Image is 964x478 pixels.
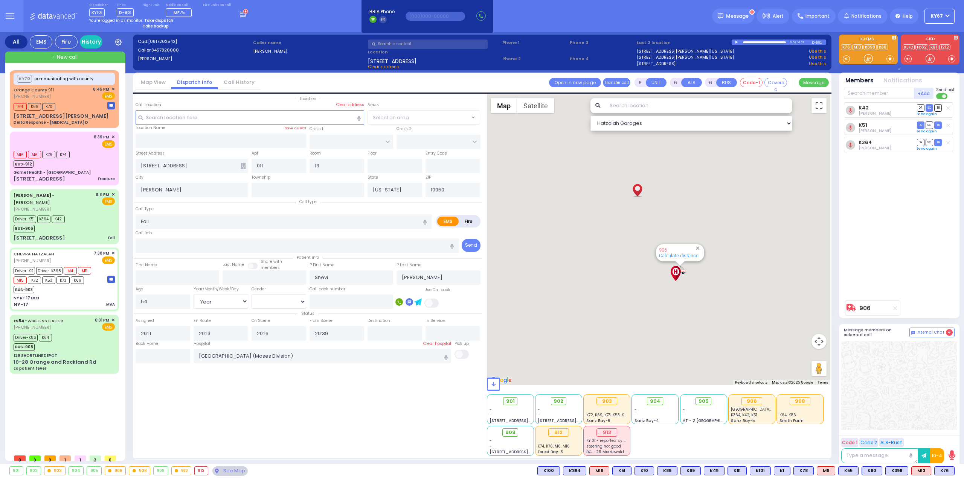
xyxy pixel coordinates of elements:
[136,286,143,292] label: Age
[841,44,851,50] a: K76
[14,318,63,324] a: WIRELESS CALLER
[368,175,378,181] label: State
[27,467,41,475] div: 902
[136,102,161,108] label: Call Location
[368,64,399,70] span: Clear address
[426,175,431,181] label: ZIP
[212,466,248,476] div: See map
[683,407,685,412] span: -
[172,467,191,475] div: 912
[14,192,55,198] span: [PERSON_NAME] -
[111,317,115,323] span: ✕
[859,140,872,145] a: K364
[844,88,914,99] input: Search member
[30,11,80,21] img: Logo
[310,150,321,156] label: Room
[799,78,829,87] button: Message
[790,397,810,405] div: 908
[774,466,790,475] div: BLS
[790,38,796,47] div: 0:00
[10,467,23,475] div: 901
[138,47,250,53] label: Caller:
[129,467,150,475] div: 908
[195,467,208,475] div: 913
[934,139,942,146] span: TR
[136,150,165,156] label: Street Address
[102,92,115,100] span: EMS
[171,79,218,86] a: Dispatch info
[14,267,35,275] span: Driver-K2
[80,35,102,49] a: History
[659,253,699,258] a: Calculate distance
[56,151,70,158] span: K74
[911,331,915,335] img: comment-alt.png
[859,105,869,111] a: K42
[42,103,55,111] span: K70
[809,61,826,67] a: Use this
[859,438,878,447] button: Code 2
[14,225,35,232] span: BUS-906
[14,87,54,93] a: Orange County 911
[704,466,725,475] div: BLS
[14,286,34,293] span: BUS-903
[253,39,366,46] label: Caller name
[28,103,41,111] span: K69
[102,256,115,264] span: EMS
[839,37,898,42] label: KJ EMS...
[14,353,57,358] div: 129 SHORTLINE DEPOT
[659,247,667,253] a: 906
[637,61,676,67] a: [STREET_ADDRESS]
[39,334,52,341] span: K64
[14,276,27,284] span: M15
[42,276,55,284] span: K53
[89,8,105,17] span: KY101
[657,466,677,475] div: BLS
[852,44,863,50] a: M13
[936,87,955,93] span: Send text
[44,467,65,475] div: 903
[603,78,630,87] button: Transfer call
[106,302,115,307] div: MVA
[637,39,732,46] label: Last 3 location
[946,329,953,336] span: 4
[136,110,365,124] input: Search location here
[773,13,784,20] span: Alert
[491,98,517,113] button: Show street map
[174,9,185,15] span: MF75
[740,78,763,87] button: Code-1
[253,48,366,55] label: [PERSON_NAME]
[458,217,479,226] label: Fire
[111,250,115,256] span: ✕
[14,215,36,223] span: Driver-K51
[917,121,924,129] span: DR
[538,412,540,418] span: -
[203,3,231,8] label: Fire units on call
[859,305,871,311] a: 906
[859,111,891,116] span: Joel Breuer
[538,407,540,412] span: -
[637,54,734,61] a: [STREET_ADDRESS][PERSON_NAME][US_STATE]
[14,160,34,168] span: BUS-912
[14,206,51,212] span: [PHONE_NUMBER]
[934,104,942,111] span: TR
[369,8,395,15] span: BRIA Phone
[14,366,46,371] div: ca patient fever
[844,328,909,337] h5: Message members on selected call
[586,412,662,418] span: K72, K69, K73, K53, K398, K2, M4, M11, M15
[252,318,270,324] label: On Scene
[683,412,685,418] span: -
[914,88,934,99] button: +Add
[252,150,258,156] label: Apt
[87,467,101,475] div: 905
[285,126,306,131] label: Save as POI
[42,151,55,158] span: K76
[779,412,796,418] span: K64, K86
[368,39,488,49] input: Search a contact
[489,375,514,385] img: Google
[809,48,826,55] a: Use this
[845,76,874,85] button: Members
[502,56,567,62] span: Phone 2
[917,112,937,116] a: Send again
[741,397,762,405] div: 906
[368,150,377,156] label: Floor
